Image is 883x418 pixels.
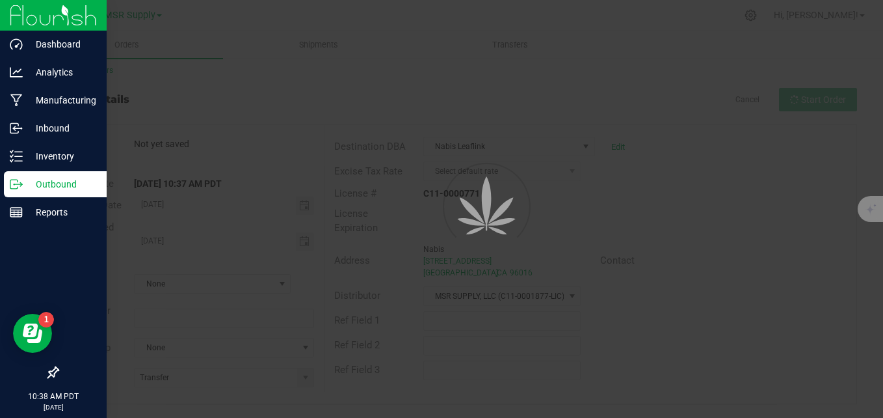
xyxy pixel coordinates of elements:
p: Inventory [23,148,101,164]
p: Outbound [23,176,101,192]
iframe: Resource center [13,314,52,353]
p: [DATE] [6,402,101,412]
p: Inbound [23,120,101,136]
inline-svg: Outbound [10,178,23,191]
inline-svg: Dashboard [10,38,23,51]
inline-svg: Inventory [10,150,23,163]
inline-svg: Reports [10,206,23,219]
iframe: Resource center unread badge [38,312,54,327]
inline-svg: Analytics [10,66,23,79]
p: Analytics [23,64,101,80]
p: Manufacturing [23,92,101,108]
p: 10:38 AM PDT [6,391,101,402]
inline-svg: Inbound [10,122,23,135]
p: Reports [23,204,101,220]
inline-svg: Manufacturing [10,94,23,107]
p: Dashboard [23,36,101,52]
